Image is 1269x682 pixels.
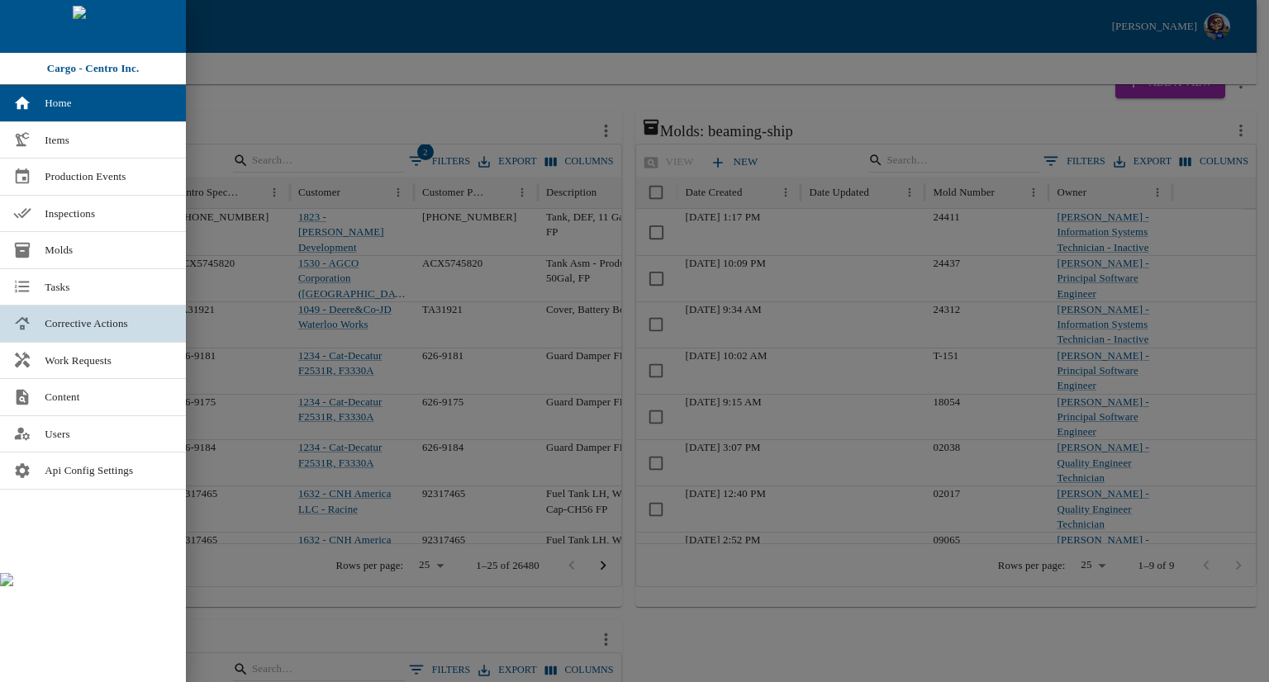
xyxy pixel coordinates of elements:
[45,462,173,479] span: Api Config Settings
[45,168,173,185] span: Production Events
[45,95,173,111] span: Home
[45,353,173,369] span: Work Requests
[73,6,114,47] img: cargo logo
[45,389,173,405] span: Content
[45,279,173,296] span: Tasks
[45,242,173,258] span: Molds
[47,60,140,77] p: Cargo - Centro Inc.
[45,206,173,222] span: Inspections
[45,132,173,149] span: Items
[45,315,173,332] span: Corrective Actions
[45,426,173,443] span: Users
